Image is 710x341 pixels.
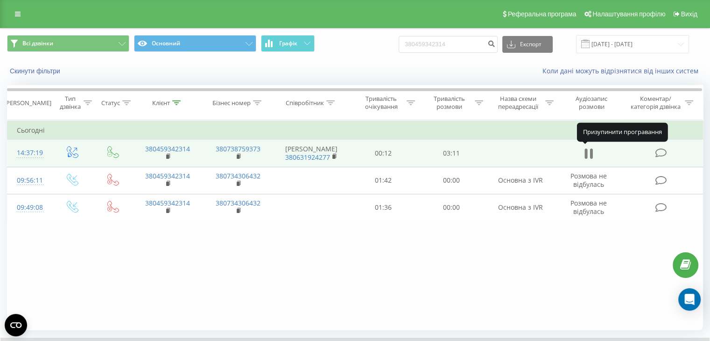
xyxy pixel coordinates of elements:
button: Всі дзвінки [7,35,129,52]
a: 380459342314 [145,199,190,207]
a: 380459342314 [145,144,190,153]
a: 380734306432 [216,171,260,180]
div: Бізнес номер [212,99,251,107]
button: Open CMP widget [5,314,27,336]
button: Графік [261,35,315,52]
div: Клієнт [152,99,170,107]
div: 09:49:08 [17,199,42,217]
button: Скинути фільтри [7,67,65,75]
a: 380631924277 [285,153,330,162]
a: 380738759373 [216,144,260,153]
td: 00:12 [350,140,417,167]
div: Коментар/категорія дзвінка [628,95,682,111]
button: Експорт [502,36,553,53]
td: 00:00 [417,167,485,194]
span: Вихід [681,10,697,18]
div: Тривалість розмови [426,95,472,111]
div: Тривалість очікування [358,95,405,111]
div: 09:56:11 [17,171,42,190]
div: Призупинити програвання [577,123,668,142]
td: Основна з IVR [485,194,555,221]
div: [PERSON_NAME] [4,99,51,107]
div: Статус [101,99,120,107]
span: Розмова не відбулась [570,171,607,189]
a: 380734306432 [216,199,260,207]
div: Назва схеми переадресації [494,95,543,111]
td: Сьогодні [7,121,703,140]
div: 14:37:19 [17,144,42,162]
div: Аудіозапис розмови [564,95,619,111]
span: Графік [279,40,297,47]
span: Реферальна програма [508,10,576,18]
div: Тип дзвінка [59,95,81,111]
td: 00:00 [417,194,485,221]
div: Співробітник [286,99,324,107]
span: Всі дзвінки [22,40,53,47]
td: 01:36 [350,194,417,221]
td: 01:42 [350,167,417,194]
div: Open Intercom Messenger [678,288,701,311]
input: Пошук за номером [399,36,498,53]
a: Коли дані можуть відрізнятися вiд інших систем [542,66,703,75]
a: 380459342314 [145,171,190,180]
span: Розмова не відбулась [570,199,607,216]
td: [PERSON_NAME] [274,140,350,167]
td: 03:11 [417,140,485,167]
button: Основний [134,35,256,52]
td: Основна з IVR [485,167,555,194]
span: Налаштування профілю [592,10,665,18]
